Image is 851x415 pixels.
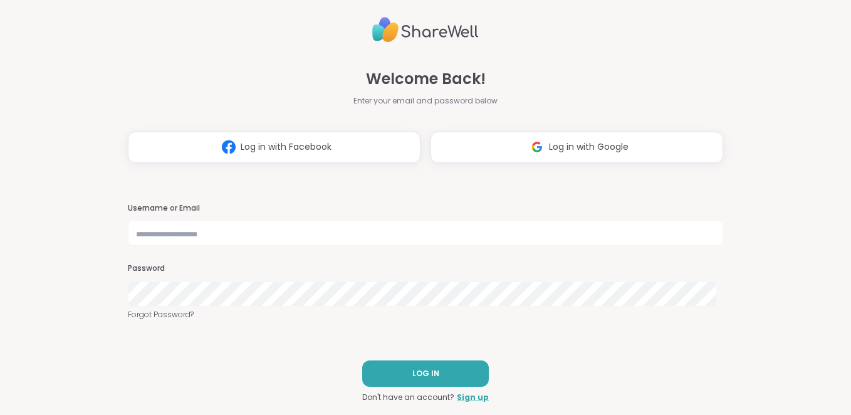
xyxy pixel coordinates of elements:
[362,360,489,387] button: LOG IN
[362,392,454,403] span: Don't have an account?
[128,132,420,163] button: Log in with Facebook
[431,132,723,163] button: Log in with Google
[353,95,498,107] span: Enter your email and password below
[366,68,486,90] span: Welcome Back!
[128,309,724,320] a: Forgot Password?
[128,263,724,274] h3: Password
[372,12,479,48] img: ShareWell Logo
[549,140,629,154] span: Log in with Google
[241,140,332,154] span: Log in with Facebook
[217,135,241,159] img: ShareWell Logomark
[525,135,549,159] img: ShareWell Logomark
[457,392,489,403] a: Sign up
[412,368,439,379] span: LOG IN
[128,203,724,214] h3: Username or Email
